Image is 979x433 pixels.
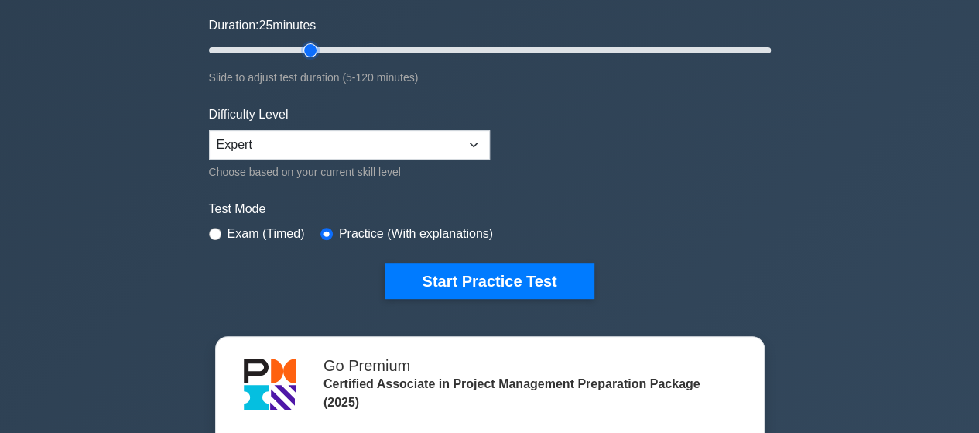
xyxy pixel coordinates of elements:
label: Test Mode [209,200,771,218]
label: Duration: minutes [209,16,317,35]
span: 25 [258,19,272,32]
div: Slide to adjust test duration (5-120 minutes) [209,68,771,87]
label: Difficulty Level [209,105,289,124]
label: Practice (With explanations) [339,225,493,243]
label: Exam (Timed) [228,225,305,243]
button: Start Practice Test [385,263,594,299]
div: Choose based on your current skill level [209,163,490,181]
